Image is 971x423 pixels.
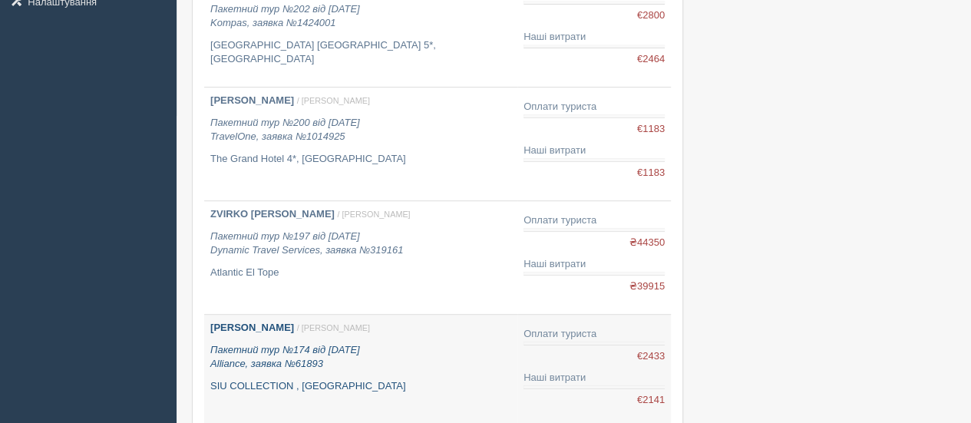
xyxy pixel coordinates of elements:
[629,279,665,294] span: ₴39915
[637,52,665,67] span: €2464
[637,8,665,23] span: €2800
[637,166,665,180] span: €1183
[637,349,665,364] span: €2433
[523,327,665,342] div: Оплати туриста
[637,122,665,137] span: €1183
[210,266,511,280] p: Atlantic El Tope
[629,236,665,250] span: ₴44350
[523,100,665,114] div: Оплати туриста
[523,213,665,228] div: Оплати туриста
[210,208,335,220] b: ZVIRKO [PERSON_NAME]
[523,144,665,158] div: Наші витрати
[210,344,360,370] i: Пакетний тур №174 від [DATE] Alliance, заявка №61893
[210,379,511,394] p: SIU COLLECTION , [GEOGRAPHIC_DATA]
[523,371,665,385] div: Наші витрати
[297,323,370,332] span: / [PERSON_NAME]
[637,393,665,408] span: €2141
[204,201,517,314] a: ZVIRKO [PERSON_NAME] / [PERSON_NAME] Пакетний тур №197 від [DATE]Dynamic Travel Services, заявка ...
[210,322,294,333] b: [PERSON_NAME]
[210,230,403,256] i: Пакетний тур №197 від [DATE] Dynamic Travel Services, заявка №319161
[204,88,517,200] a: [PERSON_NAME] / [PERSON_NAME] Пакетний тур №200 від [DATE]TravelOne, заявка №1014925 The Grand Ho...
[210,94,294,106] b: [PERSON_NAME]
[523,257,665,272] div: Наші витрати
[337,210,410,219] span: / [PERSON_NAME]
[523,30,665,45] div: Наші витрати
[210,152,511,167] p: The Grand Hotel 4*, [GEOGRAPHIC_DATA]
[297,96,370,105] span: / [PERSON_NAME]
[210,117,360,143] i: Пакетний тур №200 від [DATE] TravelOne, заявка №1014925
[210,38,511,67] p: [GEOGRAPHIC_DATA] [GEOGRAPHIC_DATA] 5*, [GEOGRAPHIC_DATA]
[210,3,360,29] i: Пакетний тур №202 від [DATE] Kompas, заявка №1424001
